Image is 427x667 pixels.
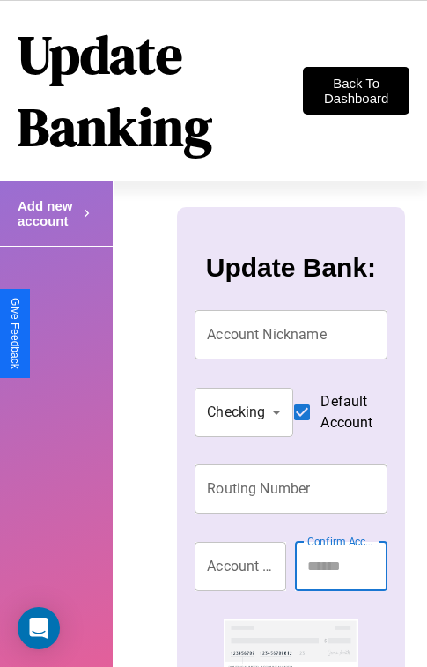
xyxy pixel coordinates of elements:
[18,19,303,163] h1: Update Banking
[307,534,378,549] label: Confirm Account Number
[206,253,376,283] h3: Update Bank:
[18,198,79,228] h4: Add new account
[303,67,409,115] button: Back To Dashboard
[18,607,60,649] div: Open Intercom Messenger
[320,391,372,434] span: Default Account
[9,298,21,369] div: Give Feedback
[195,388,293,437] div: Checking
